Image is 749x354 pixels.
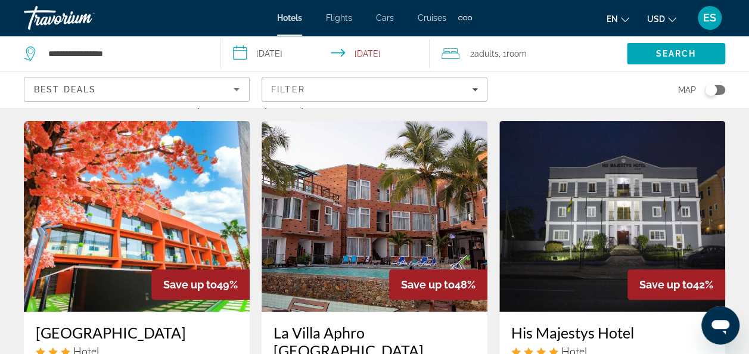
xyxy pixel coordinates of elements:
span: Save up to [163,278,217,291]
span: 2 [470,45,499,62]
span: Room [506,49,527,58]
div: 42% [627,269,725,300]
a: His Majestys Hotel [511,324,713,341]
span: Save up to [401,278,455,291]
div: 48% [389,269,487,300]
span: Search [656,49,697,58]
span: Save up to [639,278,693,291]
button: Toggle map [696,85,725,95]
span: Filter [271,85,305,94]
img: La Villa Aphro Ghana [262,121,487,312]
button: Change language [607,10,629,27]
iframe: Button to launch messaging window [701,306,739,344]
input: Search hotel destination [47,45,203,63]
button: Select check in and out date [221,36,430,72]
span: en [607,14,618,24]
a: Cruises [418,13,446,23]
span: USD [647,14,665,24]
span: ES [703,12,716,24]
button: Extra navigation items [458,8,472,27]
button: Change currency [647,10,676,27]
a: Travorium [24,2,143,33]
span: Adults [474,49,499,58]
span: Best Deals [34,85,96,94]
a: [GEOGRAPHIC_DATA] [36,324,238,341]
mat-select: Sort by [34,82,240,97]
a: Flights [326,13,352,23]
button: Search [627,43,725,64]
img: His Majestys Hotel [499,121,725,312]
span: , 1 [499,45,527,62]
img: Bel Air Crest Hotel & Suites [24,121,250,312]
a: Hotels [277,13,302,23]
button: Travelers: 2 adults, 0 children [430,36,627,72]
div: 49% [151,269,250,300]
button: User Menu [694,5,725,30]
a: Cars [376,13,394,23]
button: Filters [262,77,487,102]
span: Map [678,82,696,98]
